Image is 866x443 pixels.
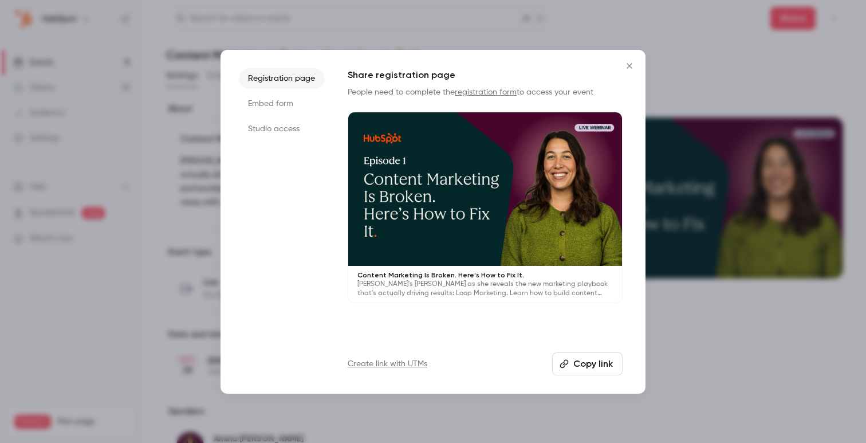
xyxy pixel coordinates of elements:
[348,358,427,370] a: Create link with UTMs
[239,68,325,89] li: Registration page
[455,88,517,96] a: registration form
[348,87,623,98] p: People need to complete the to access your event
[239,119,325,139] li: Studio access
[348,112,623,304] a: Content Marketing Is Broken. Here's How to Fix It.[PERSON_NAME]'s [PERSON_NAME] as she reveals th...
[348,68,623,82] h1: Share registration page
[552,352,623,375] button: Copy link
[239,93,325,114] li: Embed form
[618,54,641,77] button: Close
[357,270,613,280] p: Content Marketing Is Broken. Here's How to Fix It.
[357,280,613,298] p: [PERSON_NAME]'s [PERSON_NAME] as she reveals the new marketing playbook that's actually driving r...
